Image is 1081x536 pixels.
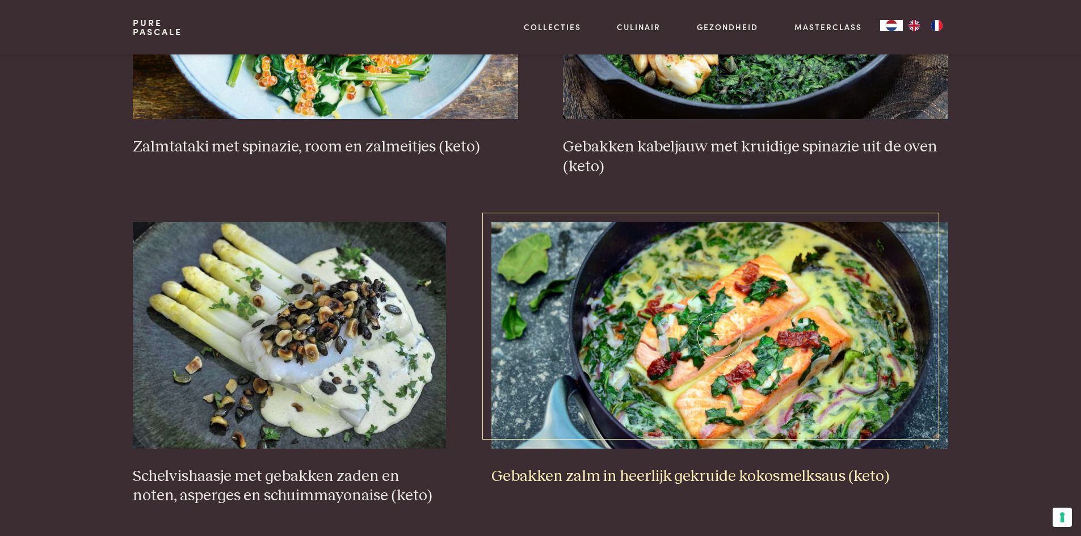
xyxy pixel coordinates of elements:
button: Uw voorkeuren voor toestemming voor trackingtechnologieën [1053,508,1072,527]
a: Collecties [524,21,581,33]
h3: Gebakken zalm in heerlijk gekruide kokosmelksaus (keto) [491,467,948,487]
div: Language [880,20,903,31]
a: Schelvishaasje met gebakken zaden en noten, asperges en schuimmayonaise (keto) Schelvishaasje met... [133,222,446,506]
h3: Gebakken kabeljauw met kruidige spinazie uit de oven (keto) [563,137,948,176]
a: Gebakken zalm in heerlijk gekruide kokosmelksaus (keto) Gebakken zalm in heerlijk gekruide kokosm... [491,222,948,486]
a: Culinair [617,21,661,33]
h3: Schelvishaasje met gebakken zaden en noten, asperges en schuimmayonaise (keto) [133,467,446,506]
h3: Zalmtataki met spinazie, room en zalmeitjes (keto) [133,137,518,157]
a: PurePascale [133,18,182,36]
img: Gebakken zalm in heerlijk gekruide kokosmelksaus (keto) [491,222,948,449]
a: FR [926,20,948,31]
img: Schelvishaasje met gebakken zaden en noten, asperges en schuimmayonaise (keto) [133,222,446,449]
a: Gezondheid [697,21,758,33]
ul: Language list [903,20,948,31]
aside: Language selected: Nederlands [880,20,948,31]
a: EN [903,20,926,31]
a: NL [880,20,903,31]
a: Masterclass [794,21,862,33]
